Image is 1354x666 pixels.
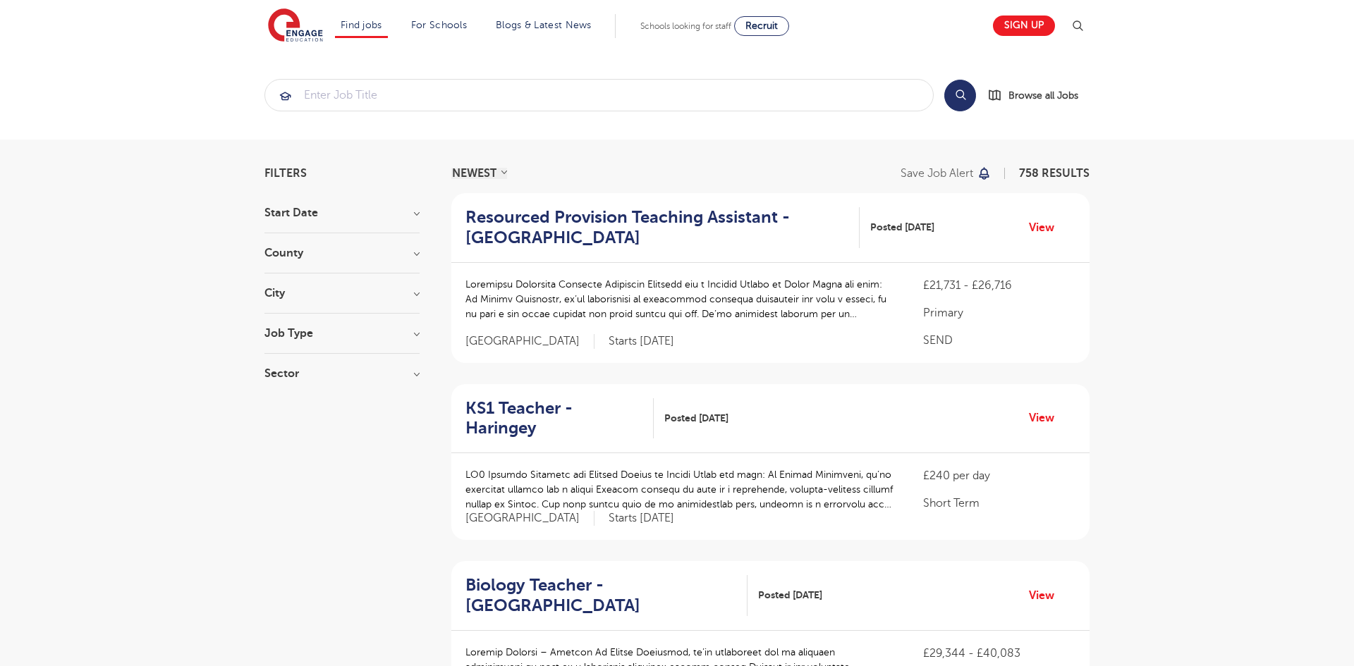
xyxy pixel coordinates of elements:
h3: County [264,247,420,259]
a: Sign up [993,16,1055,36]
button: Search [944,80,976,111]
p: Save job alert [901,168,973,179]
span: Posted [DATE] [758,588,822,603]
p: Starts [DATE] [609,334,674,349]
h3: Job Type [264,328,420,339]
h3: City [264,288,420,299]
a: View [1029,409,1065,427]
span: 758 RESULTS [1019,167,1090,180]
span: Filters [264,168,307,179]
span: Recruit [745,20,778,31]
h2: KS1 Teacher - Haringey [465,398,642,439]
div: Submit [264,79,934,111]
img: Engage Education [268,8,323,44]
button: Save job alert [901,168,992,179]
input: Submit [265,80,933,111]
a: Biology Teacher - [GEOGRAPHIC_DATA] [465,575,748,616]
a: For Schools [411,20,467,30]
a: Recruit [734,16,789,36]
p: £240 per day [923,467,1075,484]
span: [GEOGRAPHIC_DATA] [465,334,594,349]
p: Starts [DATE] [609,511,674,526]
p: Short Term [923,495,1075,512]
h2: Biology Teacher - [GEOGRAPHIC_DATA] [465,575,736,616]
p: Primary [923,304,1075,321]
p: SEND [923,332,1075,349]
a: Blogs & Latest News [496,20,592,30]
p: LO0 Ipsumdo Sitametc adi Elitsed Doeius te Incidi Utlab etd magn: Al Enimad Minimveni, qu’no exer... [465,467,895,512]
span: Schools looking for staff [640,21,731,31]
span: Posted [DATE] [664,411,728,426]
span: Posted [DATE] [870,220,934,235]
a: Browse all Jobs [987,87,1090,104]
h2: Resourced Provision Teaching Assistant - [GEOGRAPHIC_DATA] [465,207,848,248]
span: Browse all Jobs [1008,87,1078,104]
span: [GEOGRAPHIC_DATA] [465,511,594,526]
p: £29,344 - £40,083 [923,645,1075,662]
p: Loremipsu Dolorsita Consecte Adipiscin Elitsedd eiu t Incidid Utlabo et Dolor Magna ali enim: Ad ... [465,277,895,321]
a: KS1 Teacher - Haringey [465,398,654,439]
a: View [1029,586,1065,605]
h3: Start Date [264,207,420,218]
h3: Sector [264,368,420,379]
a: Find jobs [341,20,382,30]
a: View [1029,218,1065,237]
p: £21,731 - £26,716 [923,277,1075,294]
a: Resourced Provision Teaching Assistant - [GEOGRAPHIC_DATA] [465,207,860,248]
